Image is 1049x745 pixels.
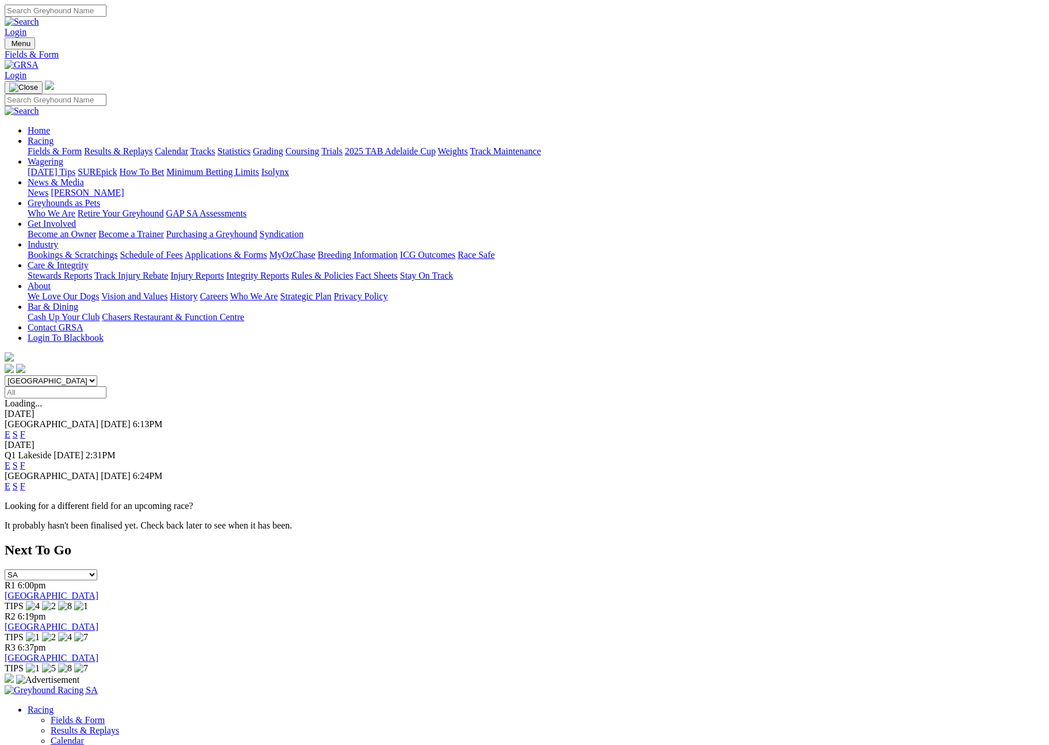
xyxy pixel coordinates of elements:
img: 8 [58,663,72,674]
img: logo-grsa-white.png [45,81,54,90]
div: Care & Integrity [28,271,1044,281]
a: Racing [28,705,54,714]
a: Coursing [285,146,319,156]
a: Syndication [260,229,303,239]
a: F [20,481,25,491]
a: About [28,281,51,291]
a: E [5,429,10,439]
a: MyOzChase [269,250,315,260]
a: Track Injury Rebate [94,271,168,280]
a: ICG Outcomes [400,250,455,260]
a: Fields & Form [28,146,82,156]
input: Select date [5,386,106,398]
a: News & Media [28,177,84,187]
a: Stay On Track [400,271,453,280]
a: F [20,461,25,470]
p: Looking for a different field for an upcoming race? [5,501,1044,511]
span: 6:24PM [133,471,163,481]
a: [GEOGRAPHIC_DATA] [5,622,98,632]
img: 1 [26,632,40,643]
span: TIPS [5,632,24,642]
a: Statistics [218,146,251,156]
a: Purchasing a Greyhound [166,229,257,239]
img: 5 [42,663,56,674]
span: [DATE] [101,419,131,429]
a: Strategic Plan [280,291,331,301]
a: Retire Your Greyhound [78,208,164,218]
img: 15187_Greyhounds_GreysPlayCentral_Resize_SA_WebsiteBanner_300x115_2025.jpg [5,674,14,683]
a: Bar & Dining [28,302,78,311]
div: About [28,291,1044,302]
span: TIPS [5,663,24,673]
a: Schedule of Fees [120,250,182,260]
img: 2 [42,632,56,643]
a: F [20,429,25,439]
partial: It probably hasn't been finalised yet. Check back later to see when it has been. [5,520,292,530]
div: Wagering [28,167,1044,177]
a: Home [28,126,50,135]
a: Minimum Betting Limits [166,167,259,177]
a: Breeding Information [318,250,398,260]
a: Weights [438,146,468,156]
a: Who We Are [230,291,278,301]
a: Trials [321,146,342,156]
a: We Love Our Dogs [28,291,99,301]
span: Loading... [5,398,42,408]
a: Who We Are [28,208,75,218]
a: Care & Integrity [28,260,89,270]
a: Become a Trainer [98,229,164,239]
span: R3 [5,643,16,652]
span: [GEOGRAPHIC_DATA] [5,419,98,429]
span: 6:00pm [18,580,46,590]
button: Toggle navigation [5,81,43,94]
span: R2 [5,611,16,621]
a: Track Maintenance [470,146,541,156]
a: Careers [200,291,228,301]
img: 8 [58,601,72,611]
a: Become an Owner [28,229,96,239]
img: Close [9,83,38,92]
span: 6:19pm [18,611,46,621]
a: Greyhounds as Pets [28,198,100,208]
img: logo-grsa-white.png [5,352,14,362]
div: Racing [28,146,1044,157]
a: [GEOGRAPHIC_DATA] [5,653,98,663]
a: [GEOGRAPHIC_DATA] [5,591,98,600]
span: Q1 Lakeside [5,450,51,460]
span: TIPS [5,601,24,611]
a: Vision and Values [101,291,167,301]
a: Login To Blackbook [28,333,104,343]
a: S [13,429,18,439]
span: 6:37pm [18,643,46,652]
div: [DATE] [5,440,1044,450]
img: twitter.svg [16,364,25,373]
a: Integrity Reports [226,271,289,280]
input: Search [5,5,106,17]
img: 7 [74,632,88,643]
a: Cash Up Your Club [28,312,100,322]
img: GRSA [5,60,39,70]
a: Isolynx [261,167,289,177]
a: Race Safe [457,250,494,260]
a: Login [5,70,26,80]
a: Results & Replays [51,725,119,735]
a: Grading [253,146,283,156]
span: R1 [5,580,16,590]
a: Results & Replays [84,146,152,156]
input: Search [5,94,106,106]
img: 4 [58,632,72,643]
a: Bookings & Scratchings [28,250,117,260]
a: Injury Reports [170,271,224,280]
a: SUREpick [78,167,117,177]
div: [DATE] [5,409,1044,419]
a: Get Involved [28,219,76,229]
a: Contact GRSA [28,322,83,332]
a: Tracks [190,146,215,156]
a: Wagering [28,157,63,166]
a: Calendar [155,146,188,156]
span: [DATE] [54,450,83,460]
a: 2025 TAB Adelaide Cup [345,146,436,156]
a: E [5,461,10,470]
a: Fields & Form [5,50,1044,60]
